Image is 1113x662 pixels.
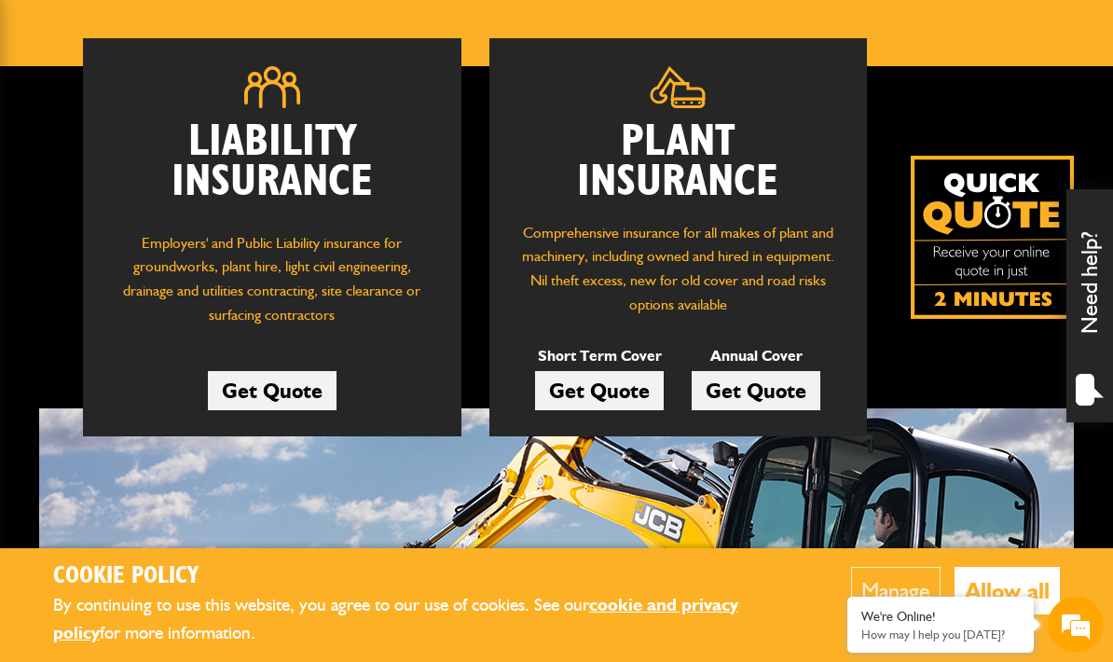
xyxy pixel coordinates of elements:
[911,156,1074,319] img: Quick Quote
[1066,189,1113,422] div: Need help?
[911,156,1074,319] a: Get your insurance quote isn just 2-minutes
[517,221,840,316] p: Comprehensive insurance for all makes of plant and machinery, including owned and hired in equipm...
[517,122,840,202] h2: Plant Insurance
[53,591,794,648] p: By continuing to use this website, you agree to our use of cookies. See our for more information.
[851,567,941,614] button: Manage
[692,371,820,410] a: Get Quote
[861,628,1020,641] p: How may I help you today?
[111,231,433,337] p: Employers' and Public Liability insurance for groundworks, plant hire, light civil engineering, d...
[53,562,794,591] h2: Cookie Policy
[111,122,433,213] h2: Liability Insurance
[692,344,820,368] p: Annual Cover
[208,371,337,410] a: Get Quote
[861,609,1020,625] div: We're Online!
[535,344,664,368] p: Short Term Cover
[955,567,1060,614] button: Allow all
[535,371,664,410] a: Get Quote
